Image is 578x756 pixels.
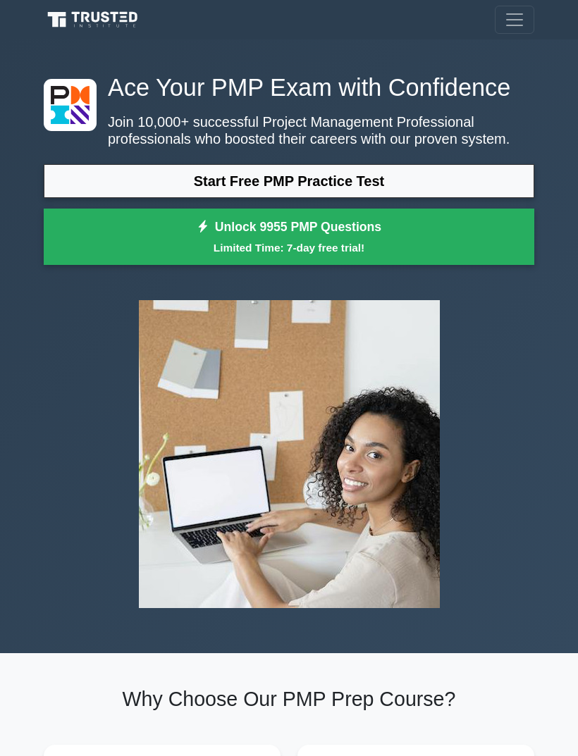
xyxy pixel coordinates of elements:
button: Toggle navigation [495,6,534,34]
a: Unlock 9955 PMP QuestionsLimited Time: 7-day free trial! [44,209,534,265]
p: Join 10,000+ successful Project Management Professional professionals who boosted their careers w... [44,113,534,147]
h1: Ace Your PMP Exam with Confidence [44,73,534,102]
h2: Why Choose Our PMP Prep Course? [44,687,534,711]
a: Start Free PMP Practice Test [44,164,534,198]
small: Limited Time: 7-day free trial! [61,240,517,256]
